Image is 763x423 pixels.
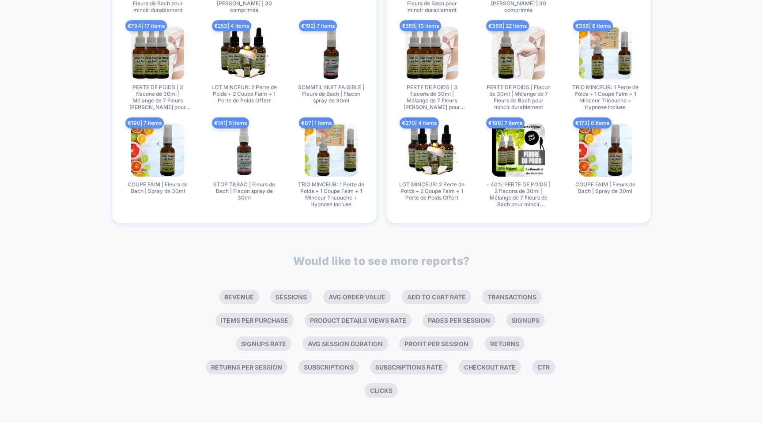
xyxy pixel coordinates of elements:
[212,20,251,31] span: € 253 | 4 items
[423,313,495,328] li: Pages Per Session
[211,84,277,104] span: LOT MINCEUR: 2 Perte de Poids + 2 Coupe Faim + 1 Perte de Poids Offert
[305,26,358,79] img: produt
[486,117,525,128] span: € 196 | 7 items
[125,20,167,31] span: € 794 | 17 items
[302,336,388,351] li: Avg Session Duration
[485,181,551,208] span: - 40% PERTE DE POIDS | 2 flacons de 30ml | Mélange de 7 Fleurs de Bach pour mincir durablement
[486,20,529,31] span: € 368 | 22 items
[219,290,259,304] li: Revenue
[305,313,412,328] li: Product Details Views Rate
[532,360,555,374] li: Ctr
[298,360,359,374] li: Subscriptions
[212,117,249,128] span: € 141 | 5 items
[131,124,184,177] img: produt
[206,360,287,374] li: Returns Per Session
[298,181,364,208] span: TRIO MINCEUR: 1 Perte de Poids + 1 Coupe Faim + 1 Minceur Tricouche + Hypnose Incluse
[365,383,398,398] li: Clicks
[400,117,439,128] span: € 270 | 4 items
[572,181,638,194] span: COUPE FAIM | Fleurs de Bach | Spray de 30ml
[405,26,458,79] img: produt
[579,124,632,177] img: produt
[485,84,551,110] span: PERTE DE POIDS | Flacon de 30ml | Mélange de 7 Fleurs de Bach pour mincir durablement
[299,117,334,128] span: € 67 | 1 items
[323,290,391,304] li: Avg Order Value
[215,313,294,328] li: Items Per Purchase
[506,313,545,328] li: Signups
[211,181,277,201] span: STOP TABAC | Fleurs de Bach | Flacon spray de 30ml
[270,290,312,304] li: Sessions
[400,20,441,31] span: € 585 | 13 items
[125,181,191,194] span: COUPE FAIM | Fleurs de Bach | Spray de 30ml
[293,254,470,268] p: Would like to see more reports?
[399,84,465,110] span: PERTE DE POIDS | 3 flacons de 30ml | Mélange de 7 Fleurs [PERSON_NAME] pour mincir durablement
[485,336,525,351] li: Returns
[236,336,291,351] li: Signups Rate
[218,124,271,177] img: produt
[482,290,542,304] li: Transactions
[573,117,612,128] span: € 173 | 6 items
[402,290,471,304] li: Add To Cart Rate
[579,26,632,79] img: produt
[299,20,337,31] span: € 192 | 7 items
[131,26,184,79] img: produt
[492,26,545,79] img: produt
[125,117,164,128] span: € 190 | 7 items
[305,124,358,177] img: produt
[405,124,458,177] img: produt
[399,181,465,201] span: LOT MINCEUR: 2 Perte de Poids + 2 Coupe Faim + 1 Perte de Poids Offert
[572,84,638,110] span: TRIO MINCEUR: 1 Perte de Poids + 1 Coupe Faim + 1 Minceur Tricouche + Hypnose Incluse
[298,84,364,104] span: SOMMEIL NUIT PAISIBLE | Fleurs de Bach | Flacon spray de 30ml
[573,20,613,31] span: € 356 | 6 items
[370,360,448,374] li: Subscriptions Rate
[492,124,545,177] img: produt
[399,336,474,351] li: Profit Per Session
[218,26,271,79] img: produt
[125,84,191,110] span: PERTE DE POIDS | 3 flacons de 30ml | Mélange de 7 Fleurs [PERSON_NAME] pour mincir durablement
[459,360,521,374] li: Checkout Rate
